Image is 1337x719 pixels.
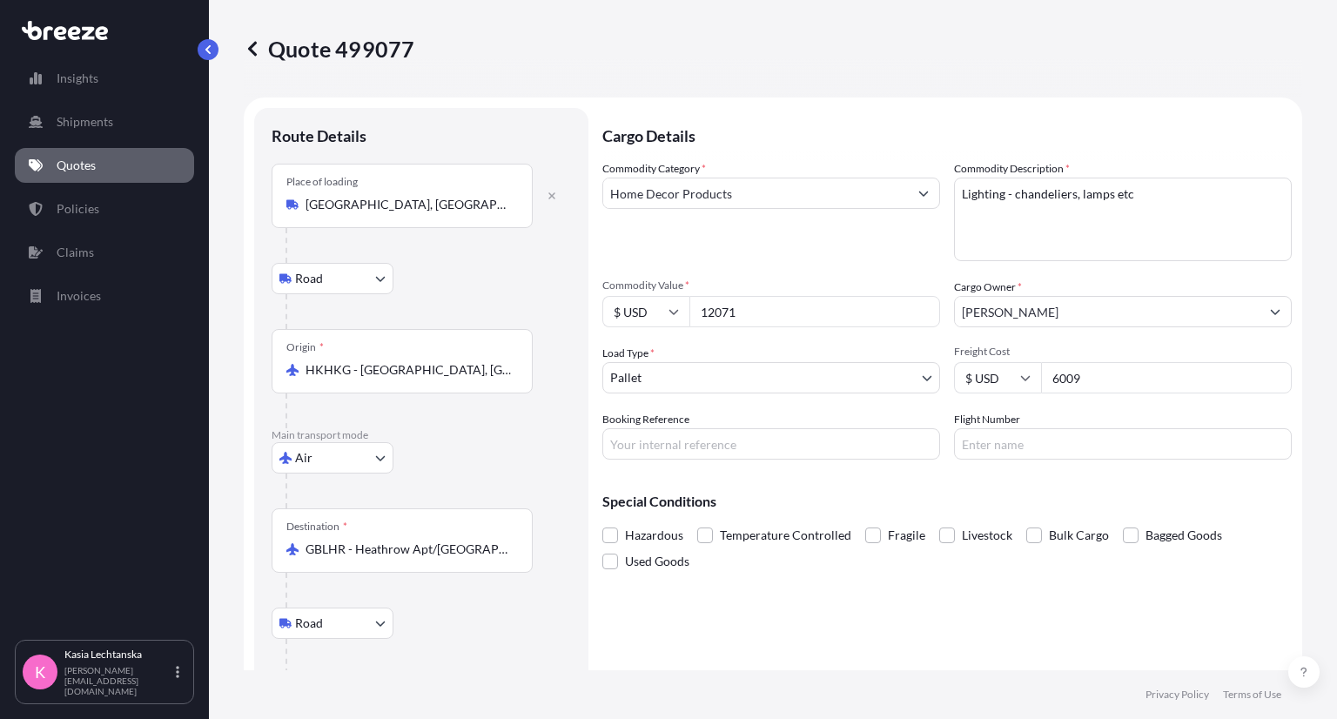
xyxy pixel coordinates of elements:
p: Cargo Details [602,108,1292,160]
label: Commodity Description [954,160,1070,178]
span: Road [295,615,323,632]
span: K [35,663,45,681]
p: Route Details [272,125,366,146]
a: Quotes [15,148,194,183]
span: Freight Cost [954,345,1292,359]
input: Enter amount [1041,362,1292,393]
span: Load Type [602,345,655,362]
input: Your internal reference [602,428,940,460]
span: Hazardous [625,522,683,548]
span: Bulk Cargo [1049,522,1109,548]
p: Quote 499077 [244,35,414,63]
input: Enter name [954,428,1292,460]
input: Destination [306,541,511,558]
a: Terms of Use [1223,688,1281,702]
input: Origin [306,361,511,379]
span: Fragile [888,522,925,548]
a: Shipments [15,104,194,139]
span: Temperature Controlled [720,522,851,548]
a: Insights [15,61,194,96]
button: Select transport [272,263,393,294]
span: Commodity Value [602,279,940,292]
label: Commodity Category [602,160,706,178]
p: Kasia Lechtanska [64,648,172,662]
p: Insights [57,70,98,87]
a: Privacy Policy [1146,688,1209,702]
button: Select transport [272,608,393,639]
span: Bagged Goods [1146,522,1222,548]
p: Shipments [57,113,113,131]
button: Pallet [602,362,940,393]
p: Main transport mode [272,428,571,442]
p: Claims [57,244,94,261]
p: Special Conditions [602,494,1292,508]
a: Invoices [15,279,194,313]
div: Origin [286,340,324,354]
button: Show suggestions [908,178,939,209]
label: Booking Reference [602,411,689,428]
span: Air [295,449,312,467]
button: Show suggestions [1260,296,1291,327]
p: [PERSON_NAME][EMAIL_ADDRESS][DOMAIN_NAME] [64,665,172,696]
input: Select a commodity type [603,178,908,209]
span: Livestock [962,522,1012,548]
p: Policies [57,200,99,218]
a: Policies [15,192,194,226]
input: Place of loading [306,196,511,213]
span: Pallet [610,369,642,386]
span: Used Goods [625,548,689,575]
label: Flight Number [954,411,1020,428]
input: Full name [955,296,1260,327]
p: Invoices [57,287,101,305]
span: Road [295,270,323,287]
div: Destination [286,520,347,534]
p: Quotes [57,157,96,174]
textarea: Lighting - chandeliers, lamps etc [954,178,1292,261]
a: Claims [15,235,194,270]
button: Select transport [272,442,393,474]
div: Place of loading [286,175,358,189]
label: Cargo Owner [954,279,1022,296]
input: Type amount [689,296,940,327]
